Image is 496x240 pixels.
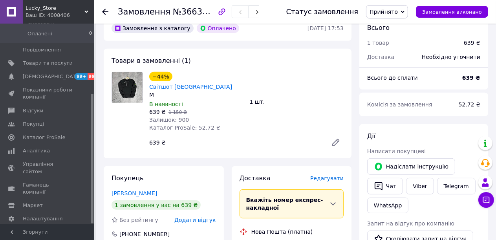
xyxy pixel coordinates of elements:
[367,198,408,213] a: WhatsApp
[462,75,480,81] b: 639 ₴
[367,178,403,194] button: Чат
[149,91,243,99] div: M
[149,125,220,131] span: Каталог ProSale: 52.72 ₴
[174,217,216,223] span: Додати відгук
[149,72,172,81] div: −44%
[23,46,61,53] span: Повідомлення
[23,181,73,196] span: Гаманець компанії
[310,175,344,181] span: Редагувати
[118,7,170,16] span: Замовлення
[23,161,73,175] span: Управління сайтом
[168,110,187,115] span: 1 150 ₴
[478,192,494,208] button: Чат з покупцем
[367,220,454,227] span: Запит на відгук про компанію
[240,174,271,182] span: Доставка
[247,96,347,107] div: 1 шт.
[149,109,166,115] span: 639 ₴
[437,178,476,194] a: Telegram
[23,134,65,141] span: Каталог ProSale
[149,84,232,90] a: Світшот [GEOGRAPHIC_DATA]
[112,57,191,64] span: Товари в замовленні (1)
[246,197,323,211] span: Вкажіть номер експрес-накладної
[26,12,94,19] div: Ваш ID: 4008406
[367,132,375,140] span: Дії
[197,24,239,33] div: Оплачено
[26,5,84,12] span: Lucky_Store
[459,101,480,108] span: 52.72 ₴
[367,40,389,46] span: 1 товар
[367,75,418,81] span: Всього до сплати
[23,147,50,154] span: Аналітика
[23,86,73,101] span: Показники роботи компанії
[367,24,390,31] span: Всього
[119,230,170,238] div: [PHONE_NUMBER]
[112,24,194,33] div: Замовлення з каталогу
[112,174,144,182] span: Покупець
[416,6,488,18] button: Замовлення виконано
[112,190,157,196] a: [PERSON_NAME]
[23,73,81,80] span: [DEMOGRAPHIC_DATA]
[367,54,394,60] span: Доставка
[23,60,73,67] span: Товари та послуги
[286,8,359,16] div: Статус замовлення
[406,178,434,194] a: Viber
[367,158,455,175] button: Надіслати інструкцію
[23,107,43,114] span: Відгуки
[112,200,201,210] div: 1 замовлення у вас на 639 ₴
[464,39,480,47] div: 639 ₴
[249,228,315,236] div: Нова Пошта (платна)
[149,117,189,123] span: Залишок: 900
[328,135,344,150] a: Редагувати
[146,137,325,148] div: 639 ₴
[27,30,52,37] span: Оплачені
[23,202,43,209] span: Маркет
[102,8,108,16] div: Повернутися назад
[149,101,183,107] span: В наявності
[89,30,92,37] span: 0
[417,48,485,66] div: Необхідно уточнити
[370,9,398,15] span: Прийнято
[422,9,482,15] span: Замовлення виконано
[307,25,344,31] time: [DATE] 17:53
[119,217,158,223] span: Без рейтингу
[367,101,432,108] span: Комісія за замовлення
[75,73,88,80] span: 99+
[112,72,143,103] img: Світшот Stone Island
[88,73,101,80] span: 99+
[367,148,426,154] span: Написати покупцеві
[23,215,63,222] span: Налаштування
[173,7,229,16] span: №366339048
[23,121,44,128] span: Покупці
